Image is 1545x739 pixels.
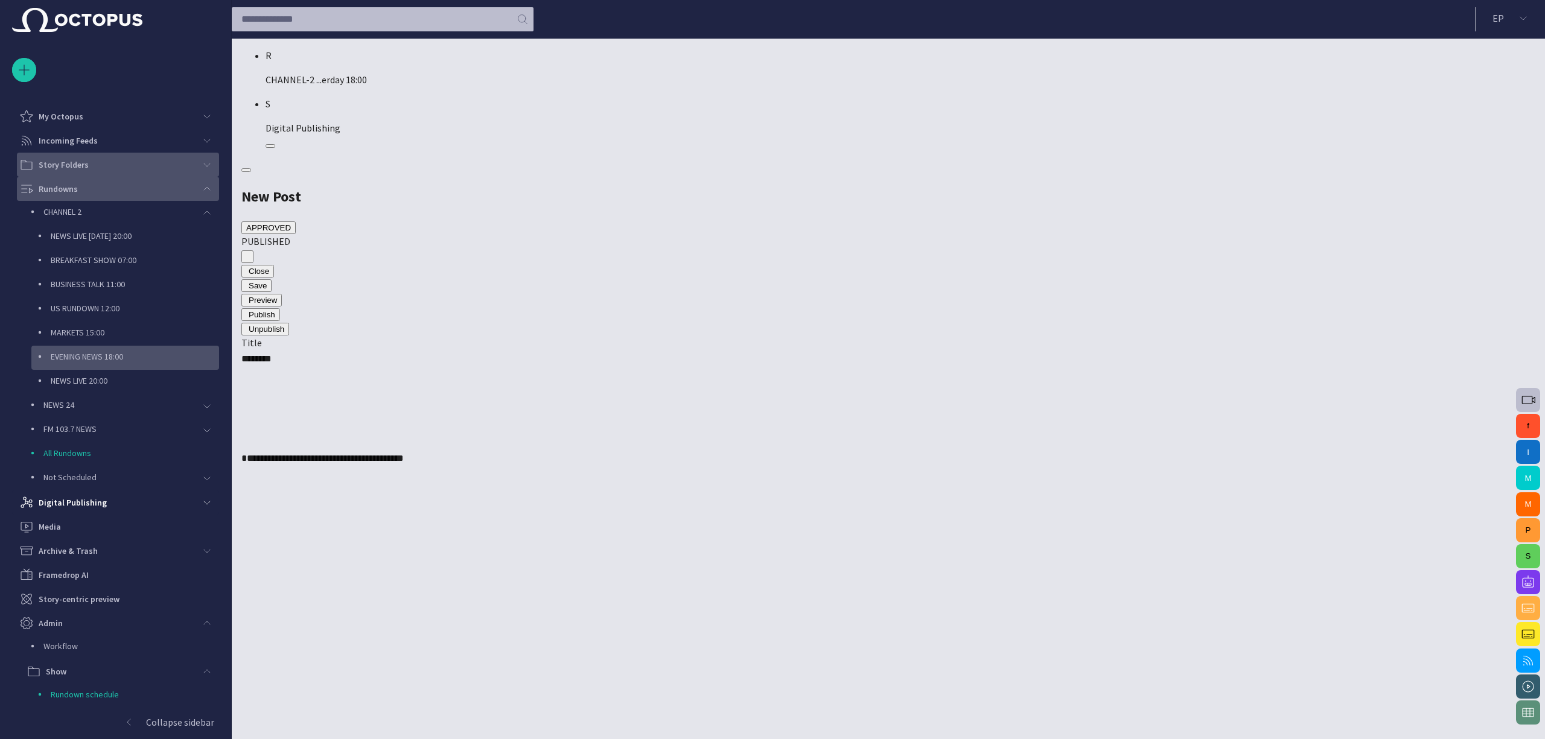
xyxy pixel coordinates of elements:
[43,206,195,218] p: CHANNEL 2
[12,104,219,710] ul: main menu
[51,302,219,314] p: US RUNDOWN 12:00
[241,186,1511,208] h2: New Post
[249,296,277,305] span: Preview
[27,370,219,394] div: NEWS LIVE 20:00
[27,225,219,249] div: NEWS LIVE [DATE] 20:00
[19,635,219,659] div: Workflow
[12,587,219,611] div: Story-centric preview
[1516,414,1540,438] button: f
[1492,11,1504,25] p: E P
[241,279,272,292] button: Save
[39,569,89,581] p: Framedrop AI
[241,235,290,247] span: PUBLISHED
[249,310,275,319] span: Publish
[12,710,219,734] button: Collapse sidebar
[51,688,219,700] p: Rundown schedule
[43,447,219,459] p: All Rundowns
[266,97,1511,135] div: SDigital Publishing
[1516,518,1540,542] button: P
[27,683,219,708] div: Rundown schedule
[39,545,98,557] p: Archive & Trash
[1516,440,1540,464] button: I
[246,223,291,232] span: APPROVED
[266,97,1511,111] p: S
[241,323,289,335] button: Unpublish
[249,267,269,276] span: Close
[39,183,78,195] p: Rundowns
[1483,7,1538,29] button: EP
[51,278,219,290] p: BUSINESS TALK 11:00
[266,74,367,86] span: CHANNEL-2 ...erday 18:00
[27,322,219,346] div: MARKETS 15:00
[19,442,219,466] div: All Rundowns
[27,346,219,370] div: EVENING NEWS 18:00
[51,230,219,242] p: NEWS LIVE [DATE] 20:00
[39,159,89,171] p: Story Folders
[266,48,1511,63] p: R
[241,294,282,306] button: Preview
[27,273,219,297] div: BUSINESS TALK 11:00
[266,122,340,134] span: Digital Publishing
[241,337,262,349] label: Title
[46,665,66,677] p: Show
[39,521,61,533] p: Media
[51,350,219,363] p: EVENING NEWS 18:00
[249,325,284,334] span: Unpublish
[266,48,1511,87] div: RCHANNEL-2 ...erday 18:00
[27,249,219,273] div: BREAKFAST SHOW 07:00
[12,8,142,32] img: Octopus News Room
[51,254,219,266] p: BREAKFAST SHOW 07:00
[39,110,83,122] p: My Octopus
[249,281,267,290] span: Save
[1516,466,1540,490] button: M
[241,221,296,234] button: APPROVED
[146,715,214,729] p: Collapse sidebar
[39,496,107,509] p: Digital Publishing
[43,640,219,652] p: Workflow
[39,593,119,605] p: Story-centric preview
[39,617,63,629] p: Admin
[43,471,195,483] p: Not Scheduled
[43,423,195,435] p: FM 103.7 NEWS
[43,399,195,411] p: NEWS 24
[12,563,219,587] div: Framedrop AI
[39,135,98,147] p: Incoming Feeds
[1516,492,1540,516] button: M
[51,375,219,387] p: NEWS LIVE 20:00
[12,515,219,539] div: Media
[1516,544,1540,568] button: S
[241,308,280,321] button: Publish
[51,326,219,338] p: MARKETS 15:00
[27,297,219,322] div: US RUNDOWN 12:00
[241,265,274,278] button: Close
